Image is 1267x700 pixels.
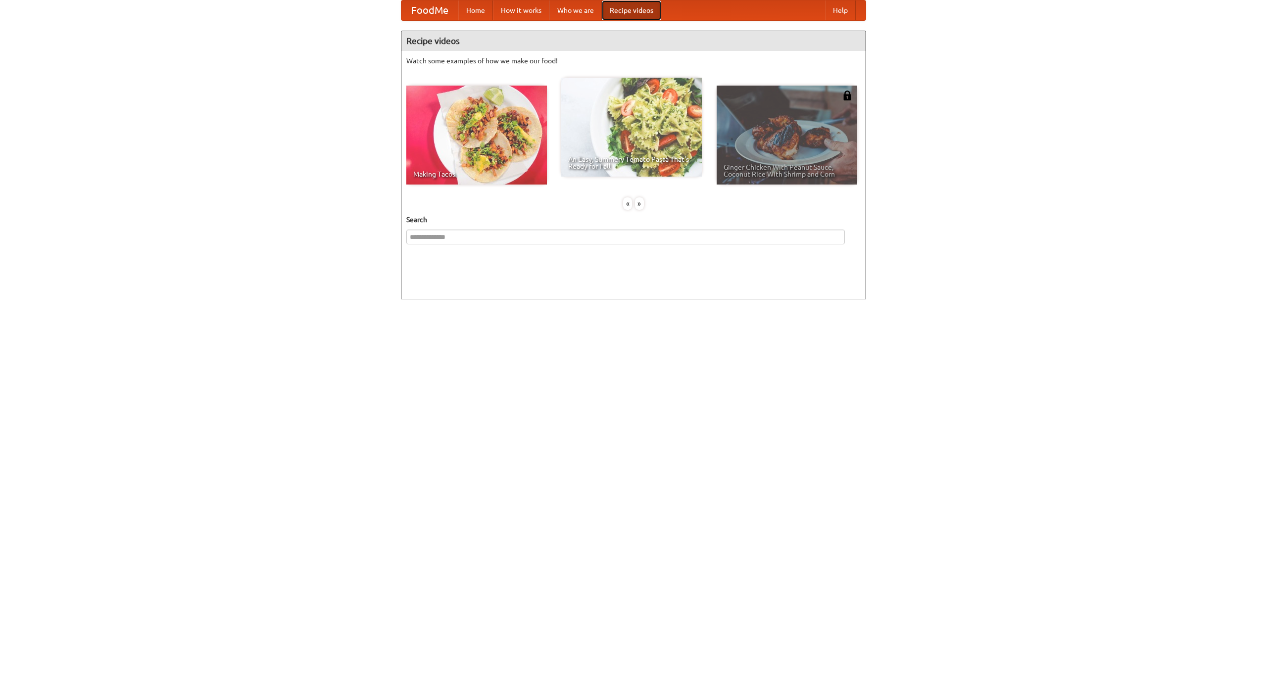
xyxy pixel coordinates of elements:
div: « [623,197,632,210]
a: Help [825,0,856,20]
a: An Easy, Summery Tomato Pasta That's Ready for Fall [561,78,702,177]
div: » [635,197,644,210]
a: Who we are [549,0,602,20]
a: Recipe videos [602,0,661,20]
h5: Search [406,215,861,225]
a: Home [458,0,493,20]
a: Making Tacos [406,86,547,185]
a: FoodMe [401,0,458,20]
span: An Easy, Summery Tomato Pasta That's Ready for Fall [568,156,695,170]
p: Watch some examples of how we make our food! [406,56,861,66]
span: Making Tacos [413,171,540,178]
a: How it works [493,0,549,20]
img: 483408.png [842,91,852,100]
h4: Recipe videos [401,31,866,51]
